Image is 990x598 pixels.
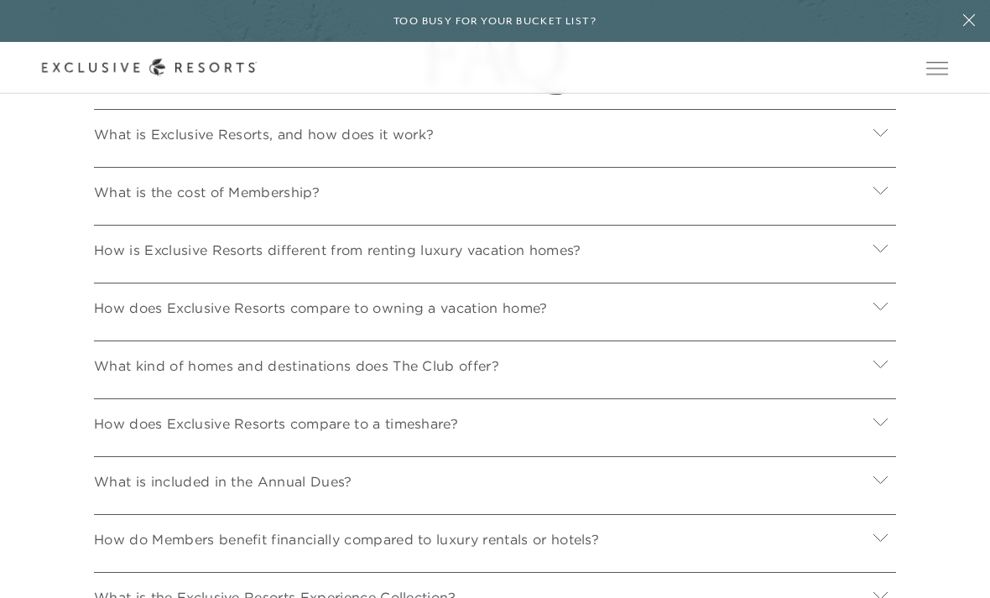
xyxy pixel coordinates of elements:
p: How does Exclusive Resorts compare to owning a vacation home? [94,298,548,318]
p: What is Exclusive Resorts, and how does it work? [94,124,434,144]
p: How is Exclusive Resorts different from renting luxury vacation homes? [94,240,581,260]
button: Open navigation [926,62,948,74]
iframe: Qualified Messenger [913,521,990,598]
p: What is the cost of Membership? [94,182,320,202]
p: What is included in the Annual Dues? [94,471,352,491]
p: What kind of homes and destinations does The Club offer? [94,356,499,376]
p: How does Exclusive Resorts compare to a timeshare? [94,413,458,434]
h6: Too busy for your bucket list? [393,13,597,29]
p: How do Members benefit financially compared to luxury rentals or hotels? [94,529,599,549]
